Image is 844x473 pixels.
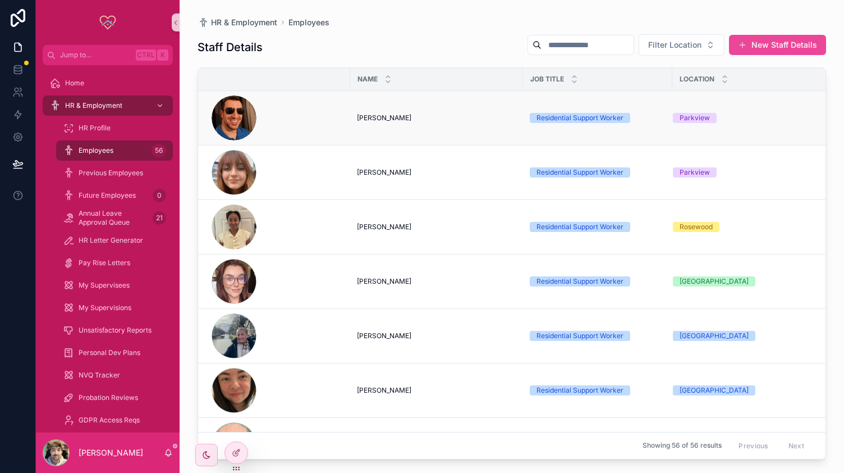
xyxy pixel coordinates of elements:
div: 21 [153,211,166,225]
span: Home [65,79,84,88]
a: Probation Reviews [56,388,173,408]
span: My Supervisees [79,281,130,290]
a: HR & Employment [198,17,277,28]
div: Residential Support Worker [536,222,623,232]
a: HR Letter Generator [56,230,173,251]
a: Residential Support Worker [530,113,666,123]
a: Employees56 [56,140,173,161]
div: Residential Support Worker [536,331,623,341]
a: NVQ Tracker [56,365,173,385]
a: Future Employees0 [56,185,173,206]
div: Residential Support Worker [536,167,623,178]
button: Select Button [639,34,724,56]
a: [PERSON_NAME] [357,113,516,122]
span: Filter Location [648,39,701,51]
a: Pay Rise Letters [56,253,173,273]
div: Parkview [680,113,710,123]
div: scrollable content [36,65,180,433]
span: Previous Employees [79,169,143,178]
a: Employees [288,17,329,28]
div: Residential Support Worker [536,385,623,395]
span: GDPR Access Reqs [79,416,140,425]
div: Rosewood [680,222,713,232]
a: Unsatisfactory Reports [56,320,173,340]
button: New Staff Details [729,35,826,55]
span: Name [357,75,378,84]
a: GDPR Access Reqs [56,410,173,430]
span: Location [680,75,714,84]
a: Residential Support Worker [530,167,666,178]
div: 0 [153,189,166,202]
div: [GEOGRAPHIC_DATA] [680,385,749,395]
span: My Supervisions [79,303,131,312]
span: Job Title [530,75,564,84]
a: [PERSON_NAME] [357,222,516,231]
span: HR Letter Generator [79,236,143,245]
span: Showing 56 of 56 results [643,442,722,451]
span: [PERSON_NAME] [357,168,411,177]
a: HR & Employment [43,95,173,116]
span: [PERSON_NAME] [357,113,411,122]
span: [PERSON_NAME] [357,386,411,395]
a: [PERSON_NAME] [357,331,516,340]
span: HR & Employment [65,101,122,110]
a: [PERSON_NAME] [357,277,516,286]
span: Ctrl [136,49,156,61]
span: HR & Employment [211,17,277,28]
span: Future Employees [79,191,136,200]
a: Personal Dev Plans [56,343,173,363]
a: [PERSON_NAME] [357,168,516,177]
span: Employees [79,146,113,155]
a: Home [43,73,173,93]
a: Residential Support Worker [530,385,666,395]
div: [GEOGRAPHIC_DATA] [680,276,749,286]
p: [PERSON_NAME] [79,447,143,458]
div: 56 [152,144,166,157]
span: Unsatisfactory Reports [79,326,152,335]
a: Previous Employees [56,163,173,183]
span: K [158,51,167,60]
span: [PERSON_NAME] [357,331,411,340]
div: Residential Support Worker [536,276,623,286]
span: Jump to... [60,51,131,60]
span: Annual Leave Approval Queue [79,209,148,227]
h1: Staff Details [198,39,263,55]
a: Annual Leave Approval Queue21 [56,208,173,228]
a: Residential Support Worker [530,222,666,232]
a: HR Profile [56,118,173,138]
div: Parkview [680,167,710,178]
div: [GEOGRAPHIC_DATA] [680,331,749,341]
span: Pay Rise Letters [79,258,130,267]
button: Jump to...CtrlK [43,45,173,65]
span: [PERSON_NAME] [357,222,411,231]
a: Residential Support Worker [530,331,666,341]
div: Residential Support Worker [536,113,623,123]
span: NVQ Tracker [79,371,120,380]
a: My Supervisees [56,275,173,295]
span: [PERSON_NAME] [357,277,411,286]
span: Personal Dev Plans [79,348,140,357]
img: App logo [99,13,117,31]
a: [PERSON_NAME] [357,386,516,395]
a: My Supervisions [56,298,173,318]
span: HR Profile [79,124,111,133]
a: Residential Support Worker [530,276,666,286]
span: Probation Reviews [79,393,138,402]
